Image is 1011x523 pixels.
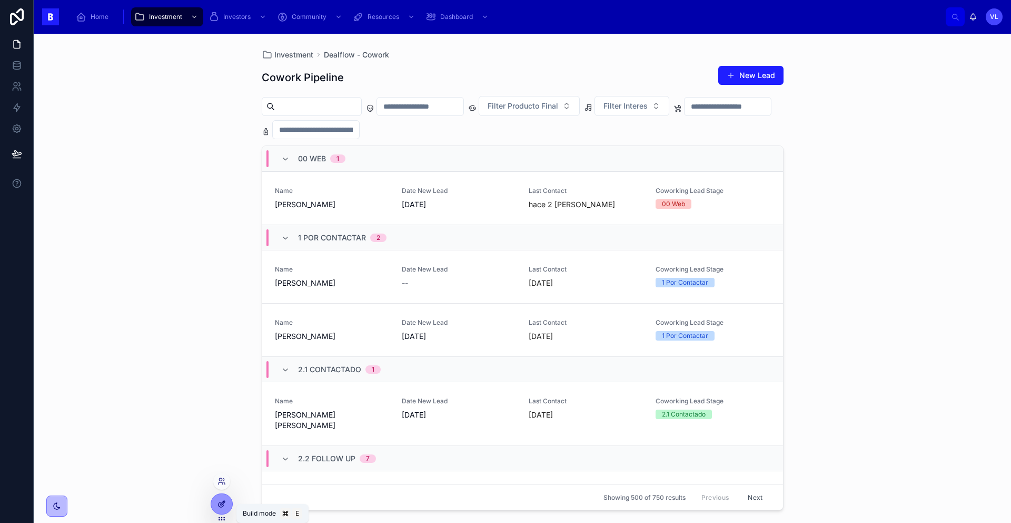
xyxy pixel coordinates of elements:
span: [DATE] [402,410,516,420]
a: Community [274,7,348,26]
span: Last Contact [529,397,643,405]
span: [PERSON_NAME] [275,278,389,288]
span: Date New Lead [402,318,516,327]
button: Next [740,489,770,506]
span: Filter Interes [603,101,648,111]
div: 2.1 Contactado [662,410,706,419]
span: [PERSON_NAME] [PERSON_NAME] [275,410,389,431]
span: Name [275,187,389,195]
span: -- [402,278,408,288]
span: Name [275,318,389,327]
div: 00 Web [662,199,685,209]
a: Name[PERSON_NAME]Date New Lead--Last Contact[DATE]Coworking Lead Stage1 Por Contactar [262,250,783,303]
div: 1 [372,365,374,374]
span: [PERSON_NAME] [275,331,389,342]
span: [DATE] [402,331,516,342]
a: Name[PERSON_NAME] [PERSON_NAME]Date New Lead[DATE]Last Contact[DATE]Coworking Lead Stage2.1 Conta... [262,382,783,445]
span: Investment [274,50,313,60]
span: [DATE] [402,199,516,210]
span: VL [990,13,998,21]
span: 1 Por Contactar [298,233,366,243]
span: Investment [149,13,182,21]
p: [DATE] [529,410,553,420]
span: Name [275,265,389,274]
span: Coworking Lead Stage [656,318,770,327]
span: Home [91,13,108,21]
a: Name[PERSON_NAME]Date New Lead[DATE]Last Contacthace 2 [PERSON_NAME]Coworking Lead Stage00 Web [262,171,783,225]
span: Coworking Lead Stage [656,265,770,274]
div: 1 Por Contactar [662,331,708,341]
span: [PERSON_NAME] [275,199,389,210]
p: [DATE] [529,278,553,288]
span: 00 Web [298,153,326,164]
span: Date New Lead [402,187,516,195]
span: Dashboard [440,13,473,21]
span: Resources [368,13,399,21]
span: Last Contact [529,265,643,274]
div: 7 [366,454,370,463]
h1: Cowork Pipeline [262,70,344,85]
div: 1 Por Contactar [662,278,708,287]
span: Last Contact [529,318,643,327]
button: Select Button [594,96,669,116]
span: Showing 500 of 750 results [603,493,686,502]
span: Coworking Lead Stage [656,187,770,195]
span: Community [292,13,326,21]
span: Investors [223,13,251,21]
span: 2.1 Contactado [298,364,361,375]
a: Home [73,7,116,26]
div: 2 [376,234,380,242]
span: Last Contact [529,187,643,195]
span: Filter Producto Final [488,101,558,111]
p: hace 2 [PERSON_NAME] [529,199,615,210]
a: Investment [262,50,313,60]
a: Investment [131,7,203,26]
span: Build mode [243,509,276,518]
a: Dashboard [422,7,494,26]
button: New Lead [718,66,784,85]
span: 2.2 Follow Up [298,453,355,464]
span: Date New Lead [402,397,516,405]
a: Name[PERSON_NAME]Date New Lead[DATE]Last Contact[DATE]Coworking Lead Stage1 Por Contactar [262,303,783,356]
button: Select Button [479,96,580,116]
span: Coworking Lead Stage [656,397,770,405]
a: Dealflow - Cowork [324,50,389,60]
img: App logo [42,8,59,25]
span: Name [275,397,389,405]
p: [DATE] [529,331,553,342]
a: Resources [350,7,420,26]
div: 1 [336,154,339,163]
span: E [293,509,301,518]
div: scrollable content [67,5,946,28]
a: Investors [205,7,272,26]
span: Date New Lead [402,265,516,274]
